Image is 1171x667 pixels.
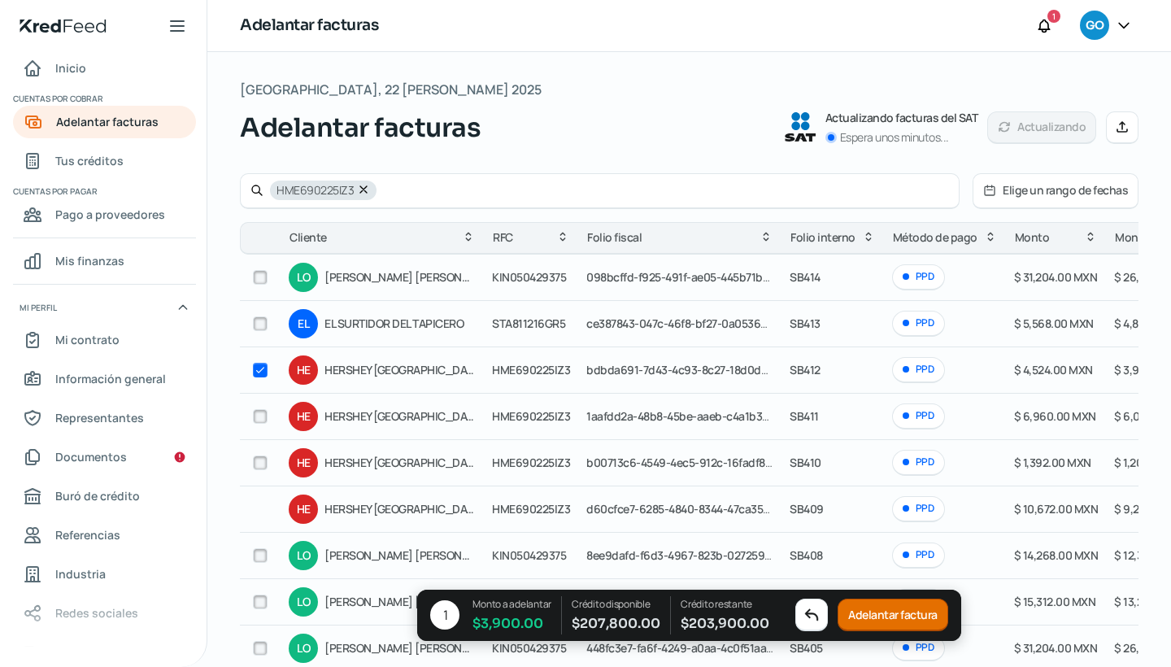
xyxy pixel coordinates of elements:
[55,642,106,662] span: Colateral
[892,357,945,382] div: PPD
[55,150,124,171] span: Tus créditos
[240,14,378,37] h1: Adelantar facturas
[790,547,823,563] span: SB408
[790,408,819,424] span: SB411
[13,597,196,630] a: Redes sociales
[492,455,570,470] span: HME690225IZ3
[13,480,196,512] a: Buró de crédito
[55,329,120,350] span: Mi contrato
[1014,501,1099,517] span: $ 10,672.00 MXN
[493,228,513,247] span: RFC
[324,407,476,426] span: HERSHEY [GEOGRAPHIC_DATA]
[55,251,124,271] span: Mis finanzas
[13,519,196,551] a: Referencias
[586,501,799,517] span: d60cfce7-6285-4840-8344-47ca35b2fdca
[240,78,542,102] span: [GEOGRAPHIC_DATA], 22 [PERSON_NAME] 2025
[586,547,799,563] span: 8ee9dafd-f6d3-4967-823b-0272593122d1
[790,501,824,517] span: SB409
[472,613,551,634] span: $ 3,900.00
[13,198,196,231] a: Pago a proveedores
[430,601,459,630] div: 1
[240,108,481,147] span: Adelantar facturas
[324,546,476,565] span: [PERSON_NAME] [PERSON_NAME]
[790,455,821,470] span: SB410
[1014,594,1096,609] span: $ 15,312.00 MXN
[987,111,1096,144] button: Actualizando
[13,52,196,85] a: Inicio
[324,314,476,333] span: EL SURTIDOR DEL TAPICERO
[13,441,196,473] a: Documentos
[1014,547,1099,563] span: $ 14,268.00 MXN
[289,309,318,338] div: EL
[785,112,816,142] img: SAT logo
[572,596,660,613] p: Crédito disponible
[586,408,794,424] span: 1aafdd2a-48b8-45be-aaeb-c4a1b38cf2f4
[492,316,565,331] span: STA811216GR5
[55,525,120,545] span: Referencias
[289,448,318,477] div: HE
[892,403,945,429] div: PPD
[324,592,476,612] span: [PERSON_NAME] [PERSON_NAME]
[681,613,769,634] span: $ 203,900.00
[1014,269,1098,285] span: $ 31,204.00 MXN
[840,128,949,147] p: Espera unos minutos...
[55,447,127,467] span: Documentos
[55,408,144,428] span: Representantes
[324,639,476,658] span: [PERSON_NAME] [PERSON_NAME]
[324,360,476,380] span: HERSHEY [GEOGRAPHIC_DATA]
[472,596,551,613] p: Monto a adelantar
[13,558,196,591] a: Industria
[55,368,166,389] span: Información general
[289,634,318,663] div: LO
[289,355,318,385] div: HE
[289,587,318,617] div: LO
[790,269,821,285] span: SB414
[492,269,566,285] span: KIN050429375
[892,450,945,475] div: PPD
[1014,362,1093,377] span: $ 4,524.00 MXN
[893,228,977,247] span: Método de pago
[892,543,945,568] div: PPD
[790,362,821,377] span: SB412
[572,613,660,634] span: $ 207,800.00
[13,402,196,434] a: Representantes
[13,106,196,138] a: Adelantar facturas
[324,453,476,473] span: HERSHEY [GEOGRAPHIC_DATA]
[13,245,196,277] a: Mis finanzas
[55,564,106,584] span: Industria
[289,495,318,524] div: HE
[13,91,194,106] span: Cuentas por cobrar
[13,145,196,177] a: Tus créditos
[492,501,570,517] span: HME690225IZ3
[892,264,945,290] div: PPD
[838,599,948,632] button: Adelantar factura
[790,228,855,247] span: Folio interno
[790,316,821,331] span: SB413
[790,640,823,656] span: SB405
[1014,316,1094,331] span: $ 5,568.00 MXN
[20,300,57,315] span: Mi perfil
[13,184,194,198] span: Cuentas por pagar
[13,324,196,356] a: Mi contrato
[973,174,1138,207] button: Elige un rango de fechas
[892,311,945,336] div: PPD
[1015,228,1050,247] span: Monto
[492,408,570,424] span: HME690225IZ3
[586,316,796,331] span: ce387843-047c-46f8-bf27-0a05363b671c
[276,185,354,196] span: HME690225IZ3
[56,111,159,132] span: Adelantar facturas
[324,499,476,519] span: HERSHEY [GEOGRAPHIC_DATA]
[892,496,945,521] div: PPD
[681,596,769,613] p: Crédito restante
[55,603,138,623] span: Redes sociales
[586,269,790,285] span: 098bcffd-f925-491f-ae05-445b71b5c71e
[289,228,327,247] span: Cliente
[1014,455,1091,470] span: $ 1,392.00 MXN
[892,635,945,660] div: PPD
[55,204,165,225] span: Pago a proveedores
[825,108,978,128] p: Actualizando facturas del SAT
[586,640,790,656] span: 448fc3e7-fa6f-4249-a0aa-4c0f51aa01a8
[586,362,803,377] span: bdbda691-7d43-4c93-8c27-18d0d8c869f5
[55,486,140,506] span: Buró de crédito
[289,402,318,431] div: HE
